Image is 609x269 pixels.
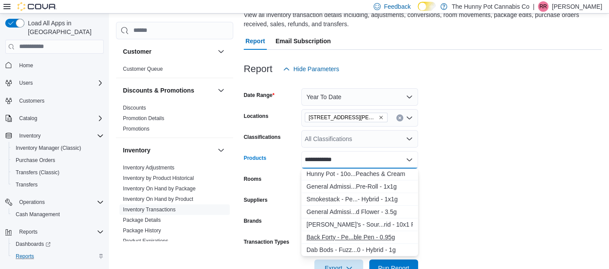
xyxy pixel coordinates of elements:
[16,113,104,124] span: Catalog
[293,65,339,73] span: Hide Parameters
[116,103,233,138] div: Discounts & Promotions
[123,196,193,203] span: Inventory On Hand by Product
[123,217,161,224] span: Package Details
[16,169,59,176] span: Transfers (Classic)
[244,217,262,224] label: Brands
[244,92,275,99] label: Date Range
[16,227,41,237] button: Reports
[19,62,33,69] span: Home
[309,113,377,122] span: [STREET_ADDRESS][PERSON_NAME]
[305,113,388,122] span: 1288 Ritson Rd N
[16,157,55,164] span: Purchase Orders
[123,125,150,132] span: Promotions
[12,167,63,178] a: Transfers (Classic)
[12,155,104,166] span: Purchase Orders
[279,60,343,78] button: Hide Parameters
[19,115,37,122] span: Catalog
[123,146,214,155] button: Inventory
[123,66,163,72] span: Customer Queue
[244,176,262,183] label: Rooms
[12,179,41,190] a: Transfers
[16,113,41,124] button: Catalog
[123,228,161,234] a: Package History
[301,231,418,244] button: Back Forty - Peach Lemonade Disposable Pen - 0.95g
[406,156,413,163] button: Close list of options
[216,46,226,57] button: Customer
[123,165,174,171] a: Inventory Adjustments
[276,32,331,50] span: Email Subscription
[16,227,104,237] span: Reports
[116,64,233,78] div: Customer
[24,19,104,36] span: Load All Apps in [GEOGRAPHIC_DATA]
[12,239,104,249] span: Dashboards
[9,238,107,250] a: Dashboards
[533,1,534,12] p: |
[9,154,107,166] button: Purchase Orders
[244,134,281,141] label: Classifications
[539,1,547,12] span: RR
[16,145,81,152] span: Inventory Manager (Classic)
[16,197,48,207] button: Operations
[123,126,150,132] a: Promotions
[245,32,265,50] span: Report
[12,251,37,262] a: Reports
[123,86,214,95] button: Discounts & Promotions
[123,66,163,72] a: Customer Queue
[16,197,104,207] span: Operations
[16,241,51,248] span: Dashboards
[244,155,266,162] label: Products
[123,47,151,56] h3: Customer
[123,185,196,192] span: Inventory On Hand by Package
[306,195,413,203] div: Smokestack - Pe...- Hybrid - 1x1g
[306,245,413,254] div: Dab Bods - Fuzz...0 - Hybrid - 1g
[123,146,150,155] h3: Inventory
[123,186,196,192] a: Inventory On Hand by Package
[301,193,418,206] button: Smokestack - Peach Cobblestone Infused Pre-Roll - Hybrid - 1x1g
[12,239,54,249] a: Dashboards
[452,1,529,12] p: The Hunny Pot Cannabis Co
[301,88,418,106] button: Year To Date
[244,238,289,245] label: Transaction Types
[123,47,214,56] button: Customer
[2,59,107,72] button: Home
[216,85,226,96] button: Discounts & Promotions
[123,115,164,121] a: Promotion Details
[244,113,269,120] label: Locations
[123,115,164,122] span: Promotion Details
[123,206,176,213] span: Inventory Transactions
[19,79,33,86] span: Users
[123,238,168,244] a: Product Expirations
[16,60,37,71] a: Home
[9,142,107,154] button: Inventory Manager (Classic)
[244,10,598,29] div: View all inventory transaction details including, adjustments, conversions, room movements, packa...
[12,251,104,262] span: Reports
[123,227,161,234] span: Package History
[12,167,104,178] span: Transfers (Classic)
[306,169,413,178] div: Hunny Pot - 10o...Peaches & Cream
[123,207,176,213] a: Inventory Transactions
[123,175,194,181] a: Inventory by Product Historical
[12,143,85,153] a: Inventory Manager (Classic)
[19,97,44,104] span: Customers
[2,226,107,238] button: Reports
[16,181,37,188] span: Transfers
[16,253,34,260] span: Reports
[123,196,193,202] a: Inventory On Hand by Product
[12,209,63,220] a: Cash Management
[123,217,161,223] a: Package Details
[123,105,146,111] a: Discounts
[16,60,104,71] span: Home
[9,179,107,191] button: Transfers
[244,64,272,74] h3: Report
[552,1,602,12] p: [PERSON_NAME]
[9,250,107,262] button: Reports
[16,95,104,106] span: Customers
[12,143,104,153] span: Inventory Manager (Classic)
[384,2,411,11] span: Feedback
[2,112,107,124] button: Catalog
[17,2,57,11] img: Cova
[2,196,107,208] button: Operations
[378,115,384,120] button: Remove 1288 Ritson Rd N from selection in this group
